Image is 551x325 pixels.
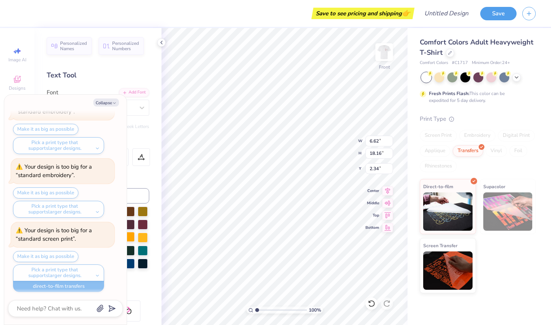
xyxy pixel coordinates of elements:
span: Personalized Names [60,41,87,51]
div: Embroidery [459,130,496,141]
div: Applique [420,145,450,157]
div: Transfers [453,145,483,157]
div: Text Tool [47,70,149,80]
span: Comfort Colors Adult Heavyweight T-Shirt [420,38,533,57]
img: Supacolor [483,192,533,231]
span: Designs [9,85,26,91]
span: Middle [365,200,379,206]
input: Untitled Design [418,6,474,21]
span: Bottom [365,225,379,230]
span: 👉 [402,8,410,18]
div: Foil [509,145,527,157]
div: Vinyl [486,145,507,157]
div: Your design is too big for a “standard embroidery”. [16,163,92,179]
span: Screen Transfer [423,241,458,249]
div: Add Font [119,88,149,97]
span: Center [365,188,379,194]
span: Minimum Order: 24 + [472,60,510,66]
span: # C1717 [452,60,468,66]
div: Rhinestones [420,161,457,172]
div: Your design is too big for a “standard screen print”. [16,227,92,243]
div: This color can be expedited for 5 day delivery. [429,90,523,104]
div: Save to see pricing and shipping [313,8,412,19]
img: Front [377,44,392,60]
span: 100 % [309,307,321,314]
button: Save [480,7,517,20]
div: Screen Print [420,130,457,141]
span: Image AI [8,57,26,63]
strong: Fresh Prints Flash: [429,90,469,97]
span: Direct-to-film [423,182,453,190]
span: Personalized Numbers [112,41,139,51]
div: Digital Print [498,130,535,141]
img: Screen Transfer [423,251,473,290]
button: Collapse [93,98,119,107]
span: Comfort Colors [420,60,448,66]
span: Top [365,213,379,218]
div: Print Type [420,115,536,123]
label: Font [47,88,58,97]
img: Direct-to-film [423,192,473,231]
span: Supacolor [483,182,505,190]
div: Front [379,64,390,71]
